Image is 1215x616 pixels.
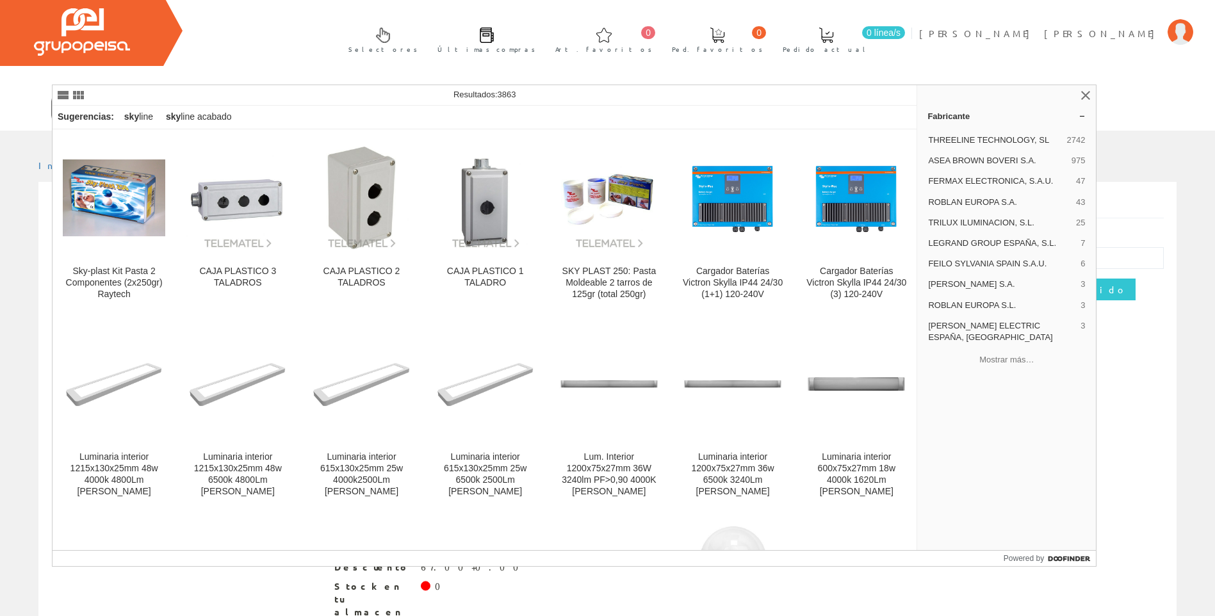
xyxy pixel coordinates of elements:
[176,316,299,512] a: Luminaria interior 1215x130x25mm 48w 6500k 4800Lm Roblan Luminaria interior 1215x130x25mm 48w 650...
[928,134,1061,146] span: THREELINE TECHNOLOGY, SL
[671,316,794,512] a: Luminaria interior 1200x75x27mm 36w 6500k 3240Lm Roblan Luminaria interior 1200x75x27mm 36w 6500k...
[348,43,418,56] span: Selectores
[1076,197,1085,208] span: 43
[641,26,655,39] span: 0
[1080,300,1085,311] span: 3
[434,451,537,498] div: Luminaria interior 615x130x25mm 25w 6500k 2500Lm [PERSON_NAME]
[166,111,181,122] strong: sky
[34,8,130,56] img: Grupo Peisa
[1080,238,1085,249] span: 7
[336,17,424,61] a: Selectores
[63,159,165,237] img: Sky-plast Kit Pasta 2 Componentes (2x250gr) Raytech
[795,130,918,315] a: Cargador Baterías Victron Skylla IP44 24/30 (3) 120-240V Cargador Baterías Victron Skylla IP44 24...
[752,26,766,39] span: 0
[334,561,411,574] span: Descuento
[63,266,165,300] div: Sky-plast Kit Pasta 2 Componentes (2x250gr) Raytech
[310,451,412,498] div: Luminaria interior 615x130x25mm 25w 4000k2500Lm [PERSON_NAME]
[453,90,516,99] span: Resultados:
[38,159,93,171] a: Inicio
[917,106,1096,126] a: Fabricante
[1072,155,1086,166] span: 975
[928,155,1066,166] span: ASEA BROWN BOVERI S.A.
[928,217,1071,229] span: TRILUX ILUMINACION, S.L.
[862,26,905,39] span: 0 línea/s
[928,320,1075,343] span: [PERSON_NAME] ELECTRIC ESPAÑA, [GEOGRAPHIC_DATA]
[1080,279,1085,290] span: 3
[63,451,165,498] div: Luminaria interior 1215x130x25mm 48w 4000k 4800Lm [PERSON_NAME]
[805,451,908,498] div: Luminaria interior 600x75x27mm 18w 4000k 1620Lm [PERSON_NAME]
[672,43,763,56] span: Ped. favoritos
[124,111,139,122] strong: sky
[928,300,1075,311] span: ROBLAN EUROPA S.L.
[783,43,870,56] span: Pedido actual
[176,130,299,315] a: CAJA PLASTICO 3 TALADROS CAJA PLASTICO 3 TALADROS
[928,258,1075,270] span: FEILO SYLVANIA SPAIN S.A.U.
[558,377,660,391] img: Lum. Interior 1200x75x27mm 36W 3240lm PF>0,90 4000K Roblan
[300,130,423,315] a: CAJA PLASTICO 2 TALADROS CAJA PLASTICO 2 TALADROS
[310,266,412,289] div: CAJA PLASTICO 2 TALADROS
[805,370,908,397] img: Luminaria interior 600x75x27mm 18w 4000k 1620Lm Roblan
[919,17,1193,29] a: [PERSON_NAME] [PERSON_NAME]
[53,108,117,126] div: Sugerencias:
[681,147,784,249] img: Cargador Baterías Victron Skylla IP44 24/30 (1+1) 120-240V
[1076,217,1085,229] span: 25
[310,359,412,409] img: Luminaria interior 615x130x25mm 25w 4000k2500Lm Roblan
[1004,553,1044,564] span: Powered by
[421,561,526,574] div: 67.00+0.00
[498,90,516,99] span: 3863
[922,349,1091,370] button: Mostrar más…
[53,130,175,315] a: Sky-plast Kit Pasta 2 Componentes (2x250gr) Raytech Sky-plast Kit Pasta 2 Componentes (2x250gr) R...
[425,17,542,61] a: Últimas compras
[558,451,660,498] div: Lum. Interior 1200x75x27mm 36W 3240lm PF>0,90 4000K [PERSON_NAME]
[928,197,1071,208] span: ROBLAN EUROPA S.A.
[1066,134,1085,146] span: 2742
[681,451,784,498] div: Luminaria interior 1200x75x27mm 36w 6500k 3240Lm [PERSON_NAME]
[928,279,1075,290] span: [PERSON_NAME] S.A.
[437,43,535,56] span: Últimas compras
[300,316,423,512] a: Luminaria interior 615x130x25mm 25w 4000k2500Lm Roblan Luminaria interior 615x130x25mm 25w 4000k2...
[681,377,784,391] img: Luminaria interior 1200x75x27mm 36w 6500k 3240Lm Roblan
[1004,551,1097,566] a: Powered by
[681,266,784,300] div: Cargador Baterías Victron Skylla IP44 24/30 (1+1) 120-240V
[186,359,289,409] img: Luminaria interior 1215x130x25mm 48w 6500k 4800Lm Roblan
[919,27,1161,40] span: [PERSON_NAME] [PERSON_NAME]
[555,43,652,56] span: Art. favoritos
[671,130,794,315] a: Cargador Baterías Victron Skylla IP44 24/30 (1+1) 120-240V Cargador Baterías Victron Skylla IP44 ...
[795,316,918,512] a: Luminaria interior 600x75x27mm 18w 4000k 1620Lm Roblan Luminaria interior 600x75x27mm 18w 4000k 1...
[53,316,175,512] a: Luminaria interior 1215x130x25mm 48w 4000k 4800Lm Roblan Luminaria interior 1215x130x25mm 48w 400...
[1080,320,1085,343] span: 3
[186,147,289,249] img: CAJA PLASTICO 3 TALADROS
[119,106,158,129] div: line
[63,359,165,409] img: Luminaria interior 1215x130x25mm 48w 4000k 4800Lm Roblan
[434,359,537,409] img: Luminaria interior 615x130x25mm 25w 6500k 2500Lm Roblan
[805,266,908,300] div: Cargador Baterías Victron Skylla IP44 24/30 (3) 120-240V
[548,130,671,315] a: SKY PLAST 250: Pasta Moldeable 2 tarros de 125gr (total 250gr) SKY PLAST 250: Pasta Moldeable 2 t...
[424,316,547,512] a: Luminaria interior 615x130x25mm 25w 6500k 2500Lm Roblan Luminaria interior 615x130x25mm 25w 6500k...
[310,147,412,249] img: CAJA PLASTICO 2 TALADROS
[805,147,908,249] img: Cargador Baterías Victron Skylla IP44 24/30 (3) 120-240V
[548,316,671,512] a: Lum. Interior 1200x75x27mm 36W 3240lm PF>0,90 4000K Roblan Lum. Interior 1200x75x27mm 36W 3240lm ...
[1076,175,1085,187] span: 47
[434,266,537,289] div: CAJA PLASTICO 1 TALADRO
[1080,258,1085,270] span: 6
[928,238,1075,249] span: LEGRAND GROUP ESPAÑA, S.L.
[434,147,537,249] img: CAJA PLASTICO 1 TALADRO
[435,580,448,593] div: 0
[424,130,547,315] a: CAJA PLASTICO 1 TALADRO CAJA PLASTICO 1 TALADRO
[558,147,660,249] img: SKY PLAST 250: Pasta Moldeable 2 tarros de 125gr (total 250gr)
[186,266,289,289] div: CAJA PLASTICO 3 TALADROS
[161,106,237,129] div: line acabado
[558,266,660,300] div: SKY PLAST 250: Pasta Moldeable 2 tarros de 125gr (total 250gr)
[928,175,1071,187] span: FERMAX ELECTRONICA, S.A.U.
[186,451,289,498] div: Luminaria interior 1215x130x25mm 48w 6500k 4800Lm [PERSON_NAME]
